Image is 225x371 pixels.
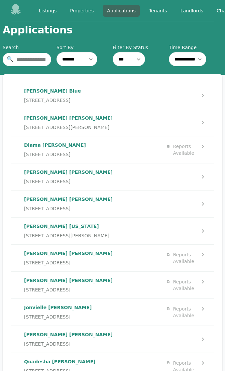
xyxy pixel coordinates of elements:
a: [PERSON_NAME] [PERSON_NAME][STREET_ADDRESS] [11,326,214,353]
span: [STREET_ADDRESS][PERSON_NAME] [24,232,109,239]
p: Jonvielle [PERSON_NAME] [24,304,170,311]
p: [PERSON_NAME] [PERSON_NAME] [24,250,170,257]
a: [PERSON_NAME] [PERSON_NAME][STREET_ADDRESS][PERSON_NAME] [11,109,214,136]
label: Sort By [57,44,110,51]
a: Tenants [145,5,171,17]
a: Diama [PERSON_NAME][STREET_ADDRESS]Reports Available [11,136,214,163]
p: [PERSON_NAME] [PERSON_NAME] [24,169,170,175]
span: [STREET_ADDRESS] [24,205,71,212]
p: Diama [PERSON_NAME] [24,142,170,148]
div: Reports Available [173,251,197,265]
div: Reports Available [173,278,197,292]
p: [PERSON_NAME] [US_STATE] [24,223,170,230]
a: [PERSON_NAME] [PERSON_NAME][STREET_ADDRESS]Reports Available [11,272,214,298]
h1: Applications [3,24,222,36]
p: [PERSON_NAME] [PERSON_NAME] [24,331,170,338]
a: [PERSON_NAME] Blue[STREET_ADDRESS] [11,82,214,109]
a: Properties [66,5,98,17]
label: Filter By Status [113,44,166,51]
span: [STREET_ADDRESS] [24,314,71,320]
span: [STREET_ADDRESS] [24,178,71,185]
p: [PERSON_NAME] Blue [24,88,170,94]
p: [PERSON_NAME] [PERSON_NAME] [24,115,170,121]
p: [PERSON_NAME] [PERSON_NAME] [24,277,170,284]
p: Quadesha [PERSON_NAME] [24,358,170,365]
p: [PERSON_NAME] [PERSON_NAME] [24,196,170,203]
a: Jonvielle [PERSON_NAME][STREET_ADDRESS]Reports Available [11,299,214,326]
a: Landlords [177,5,207,17]
span: [STREET_ADDRESS] [24,151,71,158]
a: [PERSON_NAME] [US_STATE][STREET_ADDRESS][PERSON_NAME] [11,218,214,244]
span: [STREET_ADDRESS][PERSON_NAME] [24,124,109,131]
span: [STREET_ADDRESS] [24,97,71,104]
div: Reports Available [173,143,197,156]
a: [PERSON_NAME] [PERSON_NAME][STREET_ADDRESS]Reports Available [11,245,214,271]
label: Time Range [169,44,222,51]
span: [STREET_ADDRESS] [24,341,71,347]
a: [PERSON_NAME] [PERSON_NAME][STREET_ADDRESS] [11,163,214,190]
div: Reports Available [173,305,197,319]
a: Applications [103,5,140,17]
a: [PERSON_NAME] [PERSON_NAME][STREET_ADDRESS] [11,191,214,217]
div: Search [3,44,51,51]
span: [STREET_ADDRESS] [24,286,71,293]
span: [STREET_ADDRESS] [24,259,71,266]
a: Listings [35,5,61,17]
